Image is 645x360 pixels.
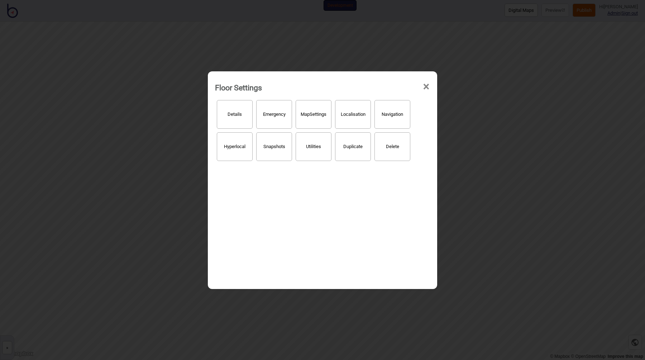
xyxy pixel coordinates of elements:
[256,132,292,161] button: Snapshots
[217,100,253,129] button: Details
[374,100,410,129] button: Navigation
[296,132,331,161] button: Utilities
[335,132,371,161] button: Duplicate
[335,100,371,129] button: Localisation
[296,100,331,129] button: MapSettings
[422,75,430,99] span: ×
[374,132,410,161] button: Delete
[256,100,292,129] button: Emergency
[215,80,262,95] div: Floor Settings
[217,132,253,161] button: Hyperlocal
